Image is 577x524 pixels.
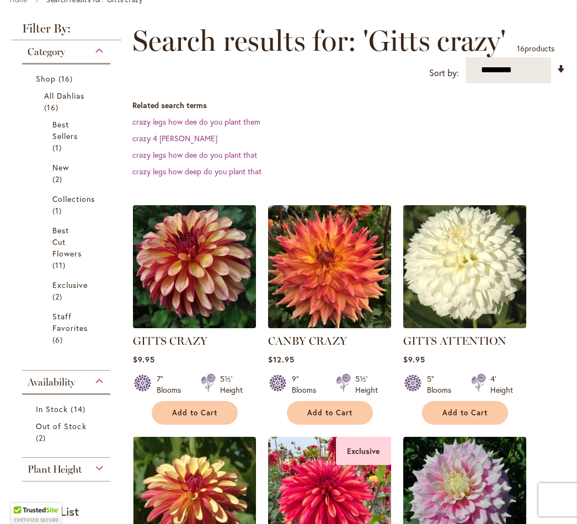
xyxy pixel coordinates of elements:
[152,401,238,425] button: Add to Cart
[71,403,88,415] span: 14
[133,205,256,328] img: Gitts Crazy
[422,401,508,425] button: Add to Cart
[403,320,526,330] a: GITTS ATTENTION
[133,334,207,347] a: GITTS CRAZY
[427,373,458,395] div: 5" Blooms
[132,24,506,57] span: Search results for: 'Gitts crazy'
[132,100,566,111] dt: Related search terms
[28,376,75,388] span: Availability
[52,193,83,216] a: Collections
[172,408,217,418] span: Add to Cart
[429,63,459,83] label: Sort by:
[52,205,65,216] span: 1
[287,401,373,425] button: Add to Cart
[132,133,217,143] a: crazy 4 [PERSON_NAME]
[36,404,68,414] span: In Stock
[355,373,378,395] div: 5½' Height
[36,420,99,443] a: Out of Stock 2
[517,40,554,57] p: products
[268,205,391,328] img: Canby Crazy
[133,354,155,365] span: $9.95
[52,259,68,271] span: 11
[28,463,82,475] span: Plant Height
[403,205,526,328] img: GITTS ATTENTION
[52,194,95,204] span: Collections
[307,408,352,418] span: Add to Cart
[132,166,261,177] a: crazy legs how deep do you plant that
[268,334,347,347] a: CANBY CRAZY
[58,73,76,84] span: 16
[8,485,39,516] iframe: Launch Accessibility Center
[28,46,65,58] span: Category
[490,373,513,395] div: 4' Height
[52,279,83,302] a: Exclusive
[52,173,65,185] span: 2
[52,142,65,153] span: 1
[36,403,99,415] a: In Stock 14
[52,119,83,153] a: Best Sellers
[52,224,83,271] a: Best Cut Flowers
[133,320,256,330] a: Gitts Crazy
[268,320,391,330] a: Canby Crazy
[52,162,83,185] a: New
[336,437,391,465] div: Exclusive
[132,116,260,127] a: crazy legs how dee do you plant them
[220,373,243,395] div: 5½' Height
[44,101,61,113] span: 16
[52,162,69,173] span: New
[36,73,56,84] span: Shop
[44,90,85,101] span: All Dahlias
[52,280,88,290] span: Exclusive
[44,90,91,113] a: All Dahlias
[132,149,257,160] a: crazy legs how dee do you plant that
[268,354,295,365] span: $12.95
[52,119,78,141] span: Best Sellers
[52,311,88,333] span: Staff Favorites
[403,334,506,347] a: GITTS ATTENTION
[36,421,87,431] span: Out of Stock
[52,291,65,302] span: 2
[36,432,49,443] span: 2
[157,373,188,395] div: 7" Blooms
[52,311,83,345] a: Staff Favorites
[292,373,323,395] div: 9" Blooms
[36,73,99,84] a: Shop
[52,225,82,259] span: Best Cut Flowers
[52,334,66,345] span: 6
[11,23,121,40] strong: Filter By:
[517,43,525,54] span: 16
[403,354,425,365] span: $9.95
[442,408,488,418] span: Add to Cart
